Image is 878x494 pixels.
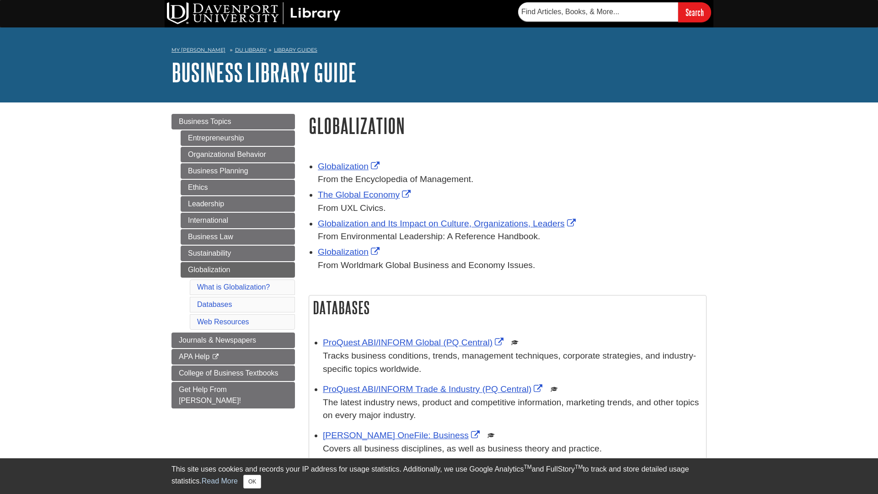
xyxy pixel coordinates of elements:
a: Link opens in new window [318,161,382,171]
a: Entrepreneurship [181,130,295,146]
a: What is Globalization? [197,283,270,291]
div: From Environmental Leadership: A Reference Handbook. [318,230,707,243]
p: Tracks business conditions, trends, management techniques, corporate strategies, and industry-spe... [323,349,701,376]
span: Get Help From [PERSON_NAME]! [179,386,241,404]
a: Databases [197,301,232,308]
sup: TM [524,464,531,470]
a: Library Guides [274,47,317,53]
a: Business Law [181,229,295,245]
input: Search [678,2,711,22]
sup: TM [575,464,583,470]
p: Covers all business disciplines, as well as business theory and practice. [323,442,701,456]
img: Scholarly or Peer Reviewed [551,386,558,393]
a: International [181,213,295,228]
a: Web Resources [197,318,249,326]
div: Guide Page Menu [171,114,295,408]
a: Read More [202,477,238,485]
div: This site uses cookies and records your IP address for usage statistics. Additionally, we use Goo... [171,464,707,489]
a: Link opens in new window [323,430,482,440]
div: From UXL Civics. [318,202,707,215]
img: DU Library [167,2,341,24]
h1: Globalization [309,114,707,137]
nav: breadcrumb [171,44,707,59]
a: Link opens in new window [323,338,506,347]
p: The latest industry news, product and competitive information, marketing trends, and other topics... [323,396,701,423]
a: Journals & Newspapers [171,333,295,348]
span: APA Help [179,353,209,360]
a: Link opens in new window [318,219,578,228]
form: Searches DU Library's articles, books, and more [518,2,711,22]
a: Business Planning [181,163,295,179]
a: Ethics [181,180,295,195]
a: Get Help From [PERSON_NAME]! [171,382,295,408]
h2: Databases [309,295,706,320]
span: Business Topics [179,118,231,125]
div: From the Encyclopedia of Management. [318,173,707,186]
input: Find Articles, Books, & More... [518,2,678,21]
div: From Worldmark Global Business and Economy Issues. [318,259,707,272]
a: Link opens in new window [323,384,545,394]
img: Scholarly or Peer Reviewed [511,339,519,346]
a: Globalization [181,262,295,278]
button: Close [243,475,261,489]
a: Business Topics [171,114,295,129]
a: Organizational Behavior [181,147,295,162]
a: Business Library Guide [171,58,357,86]
a: Link opens in new window [318,247,382,257]
img: Scholarly or Peer Reviewed [487,432,495,439]
a: Link opens in new window [318,190,413,199]
span: Journals & Newspapers [179,336,256,344]
span: College of Business Textbooks [179,369,278,377]
a: College of Business Textbooks [171,365,295,381]
a: APA Help [171,349,295,365]
a: DU Library [235,47,267,53]
i: This link opens in a new window [212,354,219,360]
a: Leadership [181,196,295,212]
a: My [PERSON_NAME] [171,46,225,54]
a: Sustainability [181,246,295,261]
